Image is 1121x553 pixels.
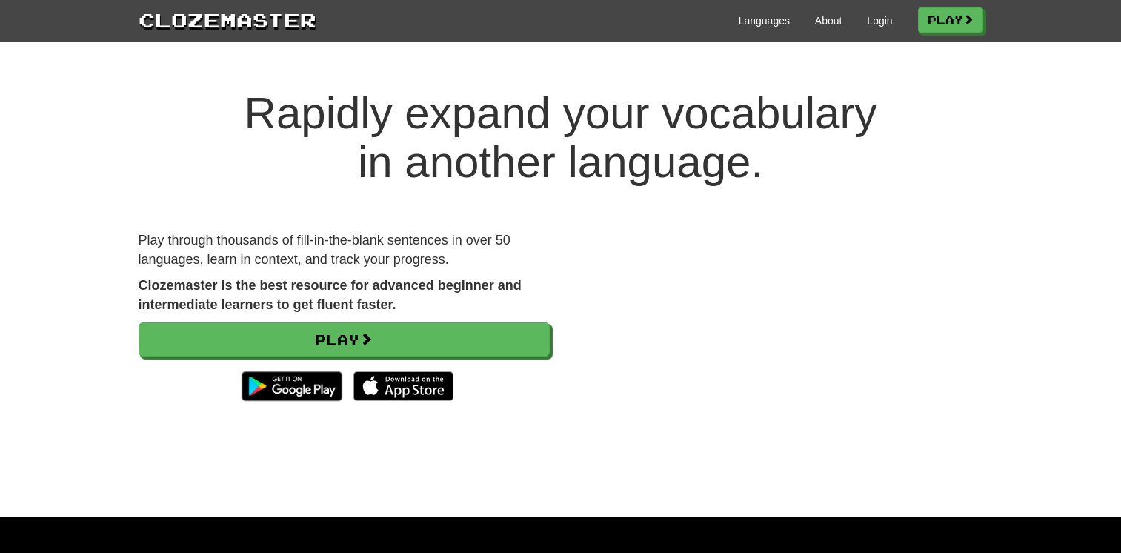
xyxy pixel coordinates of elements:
a: Play [139,322,550,357]
img: Download_on_the_App_Store_Badge_US-UK_135x40-25178aeef6eb6b83b96f5f2d004eda3bffbb37122de64afbaef7... [353,371,453,401]
a: Clozemaster [139,6,316,33]
a: About [815,13,842,28]
img: Get it on Google Play [234,364,349,408]
a: Languages [739,13,790,28]
a: Play [918,7,983,33]
p: Play through thousands of fill-in-the-blank sentences in over 50 languages, learn in context, and... [139,231,550,269]
strong: Clozemaster is the best resource for advanced beginner and intermediate learners to get fluent fa... [139,278,522,312]
a: Login [867,13,892,28]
